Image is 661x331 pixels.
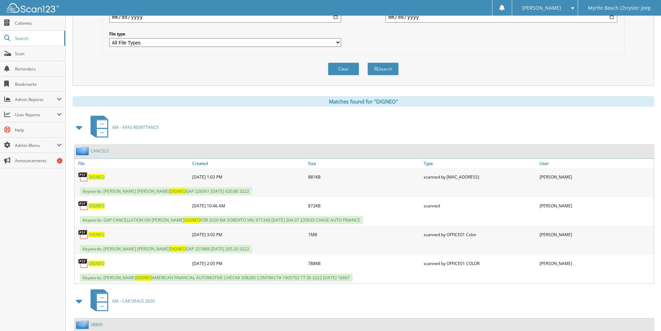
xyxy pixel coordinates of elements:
[190,256,306,270] div: [DATE] 2:05 PM
[91,148,109,154] a: CANCELS
[15,20,62,26] span: Cabinets
[112,124,159,130] span: KIA - AFAS REMITTANCE
[80,216,363,224] span: Keywords: GAP CANCELLATION ON [PERSON_NAME] FOR 2020 KIA SORENTO VIN: 671349 [DATE] 204.07 235635...
[538,199,654,213] div: [PERSON_NAME]
[367,63,399,75] button: Search
[78,172,88,182] img: PDF.png
[190,227,306,241] div: [DATE] 3:02 PM
[88,174,104,180] a: DIGNEO
[80,245,252,253] span: Keywords: [PERSON_NAME] [PERSON_NAME] GAP 221888 [DATE] 205.20 3222
[15,158,62,164] span: Announcements
[15,142,57,148] span: Admin Menu
[422,170,538,184] div: scanned by [MAC_ADDRESS]
[190,170,306,184] div: [DATE] 1:03 PM
[80,274,353,282] span: Keywords: [PERSON_NAME] AMERICAN FINANCIAL AUTOMOTIVE CHECK# 308260 CONTRACT# 1905702 77.30 3222 ...
[170,188,186,194] span: DIGNEO
[80,187,252,195] span: Keywords: [PERSON_NAME] [PERSON_NAME] GAP 226301 [DATE] 620.80 3222
[15,97,57,102] span: Admin Reports
[88,260,104,266] a: DIGNEO
[15,127,62,133] span: Help
[538,159,654,168] a: User
[306,170,422,184] div: 881KB
[76,147,91,155] img: folder2.png
[78,229,88,240] img: PDF.png
[190,199,306,213] div: [DATE] 10:46 AM
[522,6,561,10] span: [PERSON_NAME]
[73,96,654,107] div: Matches found for "DIGNEO"
[109,11,341,23] input: start
[76,320,91,329] img: folder2.png
[91,322,103,328] a: 38890
[306,159,422,168] a: Size
[170,246,186,252] span: DIGNEO
[112,298,155,304] span: KIA - CAR DEALS 2020
[78,200,88,211] img: PDF.png
[15,35,61,41] span: Search
[136,275,152,281] span: DIGNEO
[15,66,62,72] span: Reminders
[422,159,538,168] a: Type
[306,227,422,241] div: 1MB
[7,3,59,13] img: scan123-logo-white.svg
[190,159,306,168] a: Created
[422,256,538,270] div: scanned by OFFICE01 COLOR
[538,227,654,241] div: [PERSON_NAME]
[385,11,617,23] input: end
[86,287,155,315] a: KIA - CAR DEALS 2020
[422,199,538,213] div: scanned
[422,227,538,241] div: scanned by OFFICE01 Color
[75,159,190,168] a: File
[588,6,651,10] span: Myrtle Beach Chrysler Jeep
[78,258,88,268] img: PDF.png
[88,203,104,209] a: DIGNEO
[538,170,654,184] div: [PERSON_NAME]
[57,158,62,164] div: 1
[538,256,654,270] div: [PERSON_NAME]
[86,114,159,141] a: KIA - AFAS REMITTANCE
[15,81,62,87] span: Bookmarks
[15,112,57,118] span: User Reports
[15,51,62,57] span: Scan
[88,232,104,238] a: DIGNEO
[328,63,359,75] button: Clear
[184,217,200,223] span: DIGNEO
[306,256,422,270] div: 788KB
[109,31,341,37] label: File type
[306,199,422,213] div: 872KB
